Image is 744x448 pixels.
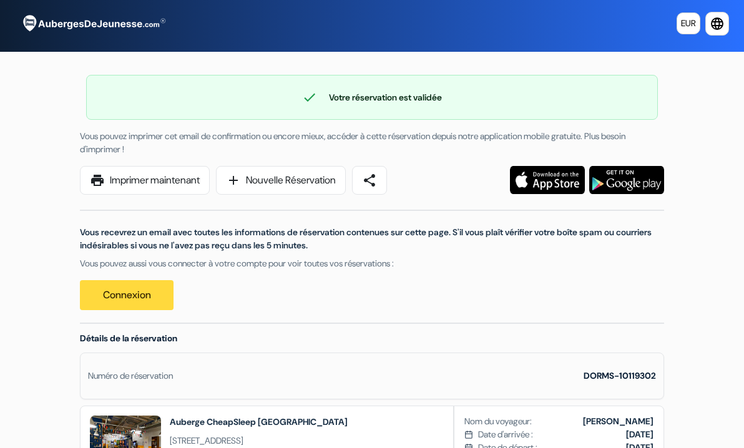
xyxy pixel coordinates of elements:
[226,173,241,188] span: add
[80,333,177,344] span: Détails de la réservation
[677,12,700,34] a: EUR
[626,429,653,440] b: [DATE]
[216,166,346,195] a: addNouvelle Réservation
[87,90,657,105] div: Votre réservation est validée
[362,173,377,188] span: share
[589,166,664,194] img: Téléchargez l'application gratuite
[705,12,729,36] a: language
[80,226,664,252] p: Vous recevrez un email avec toutes les informations de réservation contenues sur cette page. S'il...
[170,416,348,428] h2: Auberge CheapSleep [GEOGRAPHIC_DATA]
[478,428,533,441] span: Date d'arrivée :
[352,166,387,195] a: share
[15,7,171,41] img: AubergesDeJeunesse.com
[170,434,348,447] span: [STREET_ADDRESS]
[510,166,585,194] img: Téléchargez l'application gratuite
[80,280,174,310] a: Connexion
[584,370,656,381] strong: DORMS-10119302
[90,173,105,188] span: print
[464,415,532,428] span: Nom du voyageur:
[88,369,173,382] div: Numéro de réservation
[302,90,317,105] span: check
[80,166,210,195] a: printImprimer maintenant
[80,257,664,270] p: Vous pouvez aussi vous connecter à votre compte pour voir toutes vos réservations :
[80,130,625,155] span: Vous pouvez imprimer cet email de confirmation ou encore mieux, accéder à cette réservation depui...
[710,16,725,31] i: language
[583,416,653,427] b: [PERSON_NAME]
